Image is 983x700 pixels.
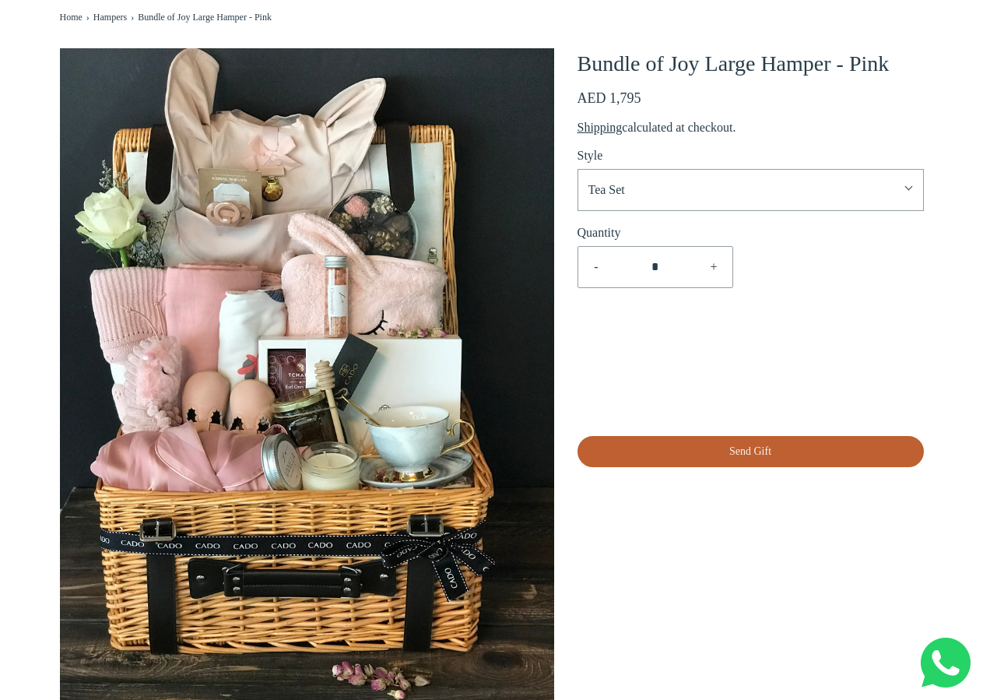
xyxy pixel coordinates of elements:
[578,121,623,134] a: Shipping
[138,10,272,25] span: Bundle of Joy Large Hamper - Pink
[60,10,86,25] a: Home
[578,436,924,467] a: Send Gift
[578,247,615,287] button: Reduce item quantity by one
[86,10,93,25] span: ›
[588,180,896,200] span: Tea Set
[578,169,924,211] button: Tea Set
[921,638,971,688] img: Whatsapp
[578,118,924,138] div: calculated at checkout.
[578,48,924,79] h1: Bundle of Joy Large Hamper - Pink
[578,146,603,166] label: Style
[131,10,138,25] span: ›
[695,247,732,287] button: Increase item quantity by one
[578,223,733,243] label: Quantity
[578,90,641,106] span: AED 1,795
[93,10,131,25] a: Hampers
